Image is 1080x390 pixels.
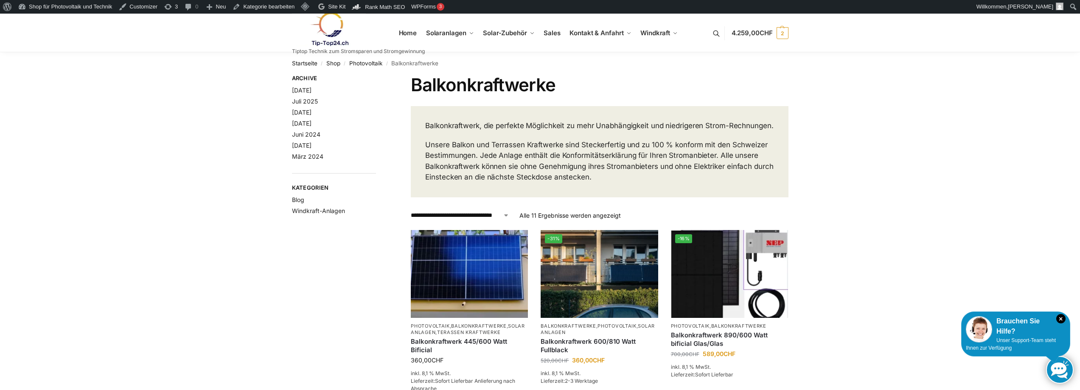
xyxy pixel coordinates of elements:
a: Photovoltaik [671,323,710,329]
a: Blog [292,196,304,203]
a: Photovoltaik [411,323,449,329]
div: 3 [437,3,444,11]
a: Photovoltaik [349,60,382,67]
i: Schließen [1056,314,1066,323]
img: Bificiales Hochleistungsmodul [671,230,788,318]
span: Lieferzeit: [671,371,733,378]
p: Alle 11 Ergebnisse werden angezeigt [519,211,621,220]
p: inkl. 8,1 % MwSt. [411,370,528,377]
a: 4.259,00CHF 2 [732,20,788,46]
img: Solaranlage für den kleinen Balkon [411,230,528,318]
span: Sofort Lieferbar [695,371,733,378]
img: Solaranlagen, Speicheranlagen und Energiesparprodukte [292,12,366,46]
a: Balkonkraftwerk 600/810 Watt Fullblack [541,337,658,354]
bdi: 700,00 [671,351,699,357]
p: , , [541,323,658,336]
span: / [340,60,349,67]
bdi: 589,00 [703,350,735,357]
a: Juni 2024 [292,131,320,138]
span: 4.259,00 [732,29,773,37]
button: Close filters [376,75,381,84]
span: 2-3 Werktage [565,378,598,384]
select: Shop-Reihenfolge [411,211,509,220]
img: Customer service [966,316,992,342]
a: Windkraft-Anlagen [292,207,345,214]
a: Solaranlagen [422,14,477,52]
p: Tiptop Technik zum Stromsparen und Stromgewinnung [292,49,425,54]
nav: Breadcrumb [292,52,788,74]
span: CHF [593,356,605,364]
span: Windkraft [640,29,670,37]
span: Sales [544,29,561,37]
p: , [671,323,788,329]
a: [DATE] [292,87,311,94]
span: CHF [760,29,773,37]
span: CHF [689,351,699,357]
a: Balkonkraftwerke [451,323,506,329]
a: Balkonkraftwerk 890/600 Watt bificial Glas/Glas [671,331,788,348]
h1: Balkonkraftwerke [411,74,788,95]
a: Startseite [292,60,317,67]
span: Kontakt & Anfahrt [569,29,623,37]
a: [DATE] [292,109,311,116]
a: Balkonkraftwerk 445/600 Watt Bificial [411,337,528,354]
bdi: 360,00 [411,356,443,364]
span: Archive [292,74,376,83]
a: Solar-Zubehör [480,14,538,52]
span: CHF [558,357,569,364]
a: [DATE] [292,120,311,127]
p: inkl. 8,1 % MwSt. [671,363,788,371]
a: Shop [326,60,340,67]
span: / [382,60,391,67]
span: Lieferzeit: [541,378,598,384]
a: [DATE] [292,142,311,149]
bdi: 520,00 [541,357,569,364]
a: -31%2 Balkonkraftwerke [541,230,658,318]
span: Rank Math SEO [365,4,405,10]
span: 2 [777,27,788,39]
p: Balkonkraftwerk, die perfekte Möglichkeit zu mehr Unabhängigkeit und niedrigeren Strom-Rechnungen. [425,121,774,132]
span: CHF [432,356,443,364]
a: Windkraft [637,14,682,52]
span: Solaranlagen [426,29,466,37]
img: 2 Balkonkraftwerke [541,230,658,318]
p: inkl. 8,1 % MwSt. [541,370,658,377]
a: Kontakt & Anfahrt [566,14,635,52]
p: Unsere Balkon und Terrassen Kraftwerke sind Steckerfertig und zu 100 % konform mit den Schweizer ... [425,140,774,183]
a: Balkonkraftwerke [711,323,766,329]
a: Balkonkraftwerke [541,323,596,329]
nav: Cart contents [732,14,788,53]
a: Juli 2025 [292,98,318,105]
a: -16%Bificiales Hochleistungsmodul [671,230,788,318]
a: Solaranlagen [411,323,525,335]
span: Solar-Zubehör [483,29,527,37]
span: Unser Support-Team steht Ihnen zur Verfügung [966,337,1056,351]
a: Sales [540,14,564,52]
a: Photovoltaik [598,323,636,329]
span: Site Kit [328,3,345,10]
div: Brauchen Sie Hilfe? [966,316,1066,337]
span: [PERSON_NAME] [1008,3,1053,10]
span: Kategorien [292,184,376,192]
a: März 2024 [292,153,323,160]
bdi: 360,00 [572,356,605,364]
p: , , , [411,323,528,336]
span: / [317,60,326,67]
img: Benutzerbild von Rupert Spoddig [1056,3,1063,10]
a: Solaranlagen [541,323,655,335]
a: Terassen Kraftwerke [437,329,500,335]
span: CHF [724,350,735,357]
